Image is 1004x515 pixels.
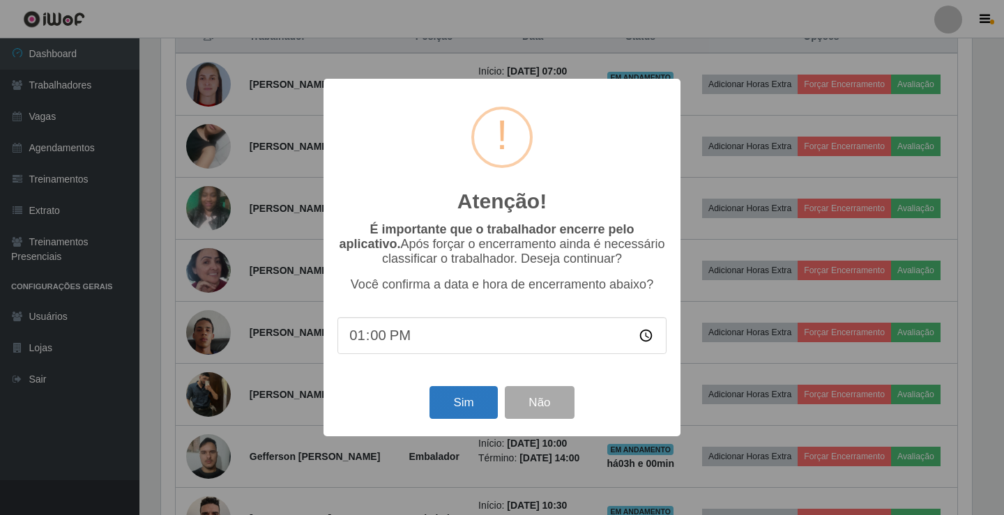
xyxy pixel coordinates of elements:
h2: Atenção! [457,189,547,214]
button: Não [505,386,574,419]
b: É importante que o trabalhador encerre pelo aplicativo. [339,222,634,251]
button: Sim [429,386,497,419]
p: Você confirma a data e hora de encerramento abaixo? [337,277,667,292]
p: Após forçar o encerramento ainda é necessário classificar o trabalhador. Deseja continuar? [337,222,667,266]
